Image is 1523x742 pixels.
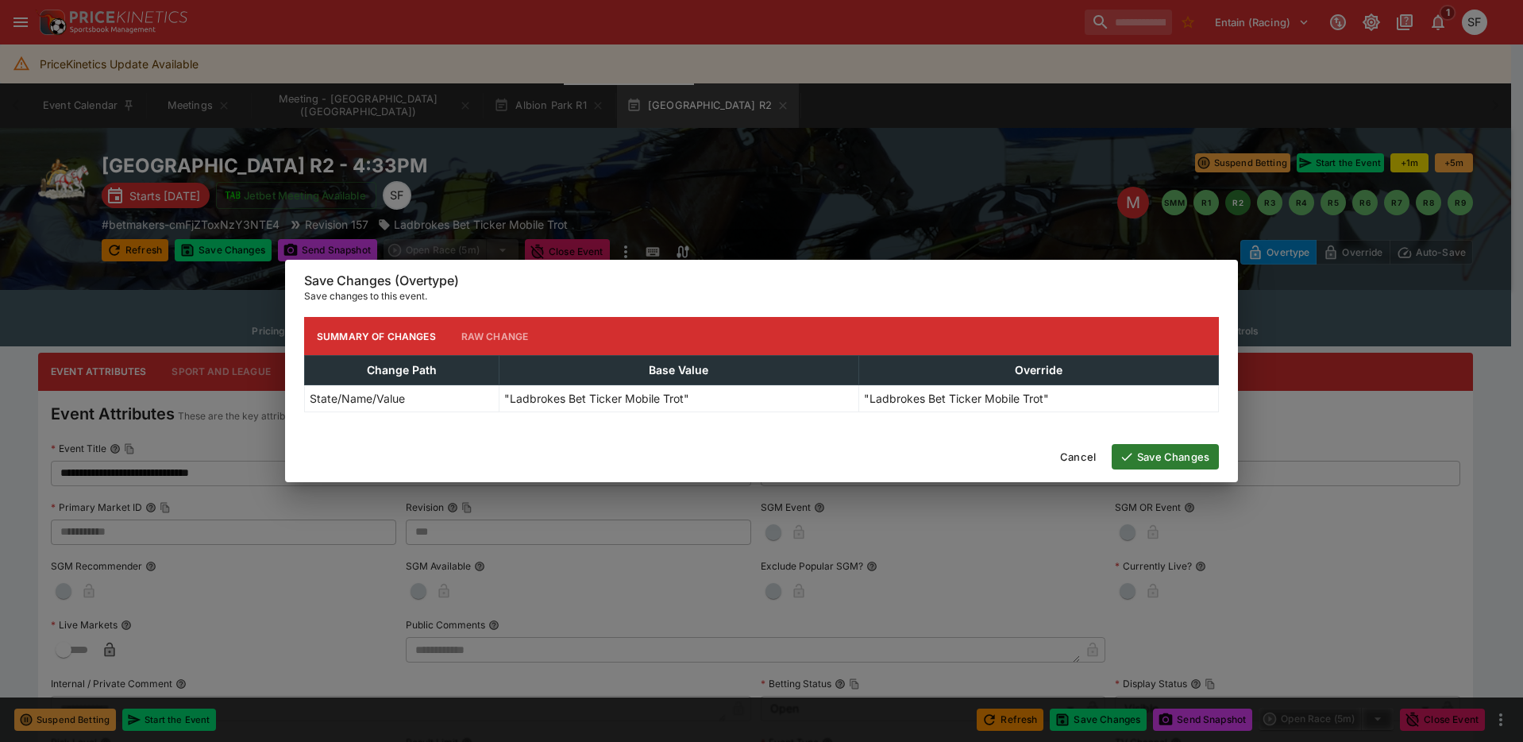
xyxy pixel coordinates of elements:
[304,288,1219,304] p: Save changes to this event.
[449,317,542,355] button: Raw Change
[1112,444,1219,470] button: Save Changes
[304,317,449,355] button: Summary of Changes
[858,356,1218,385] th: Override
[499,385,858,412] td: "Ladbrokes Bet Ticker Mobile Trot"
[1051,444,1105,470] button: Cancel
[499,356,858,385] th: Base Value
[310,390,405,407] p: State/Name/Value
[858,385,1218,412] td: "Ladbrokes Bet Ticker Mobile Trot"
[305,356,499,385] th: Change Path
[304,272,1219,289] h6: Save Changes (Overtype)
